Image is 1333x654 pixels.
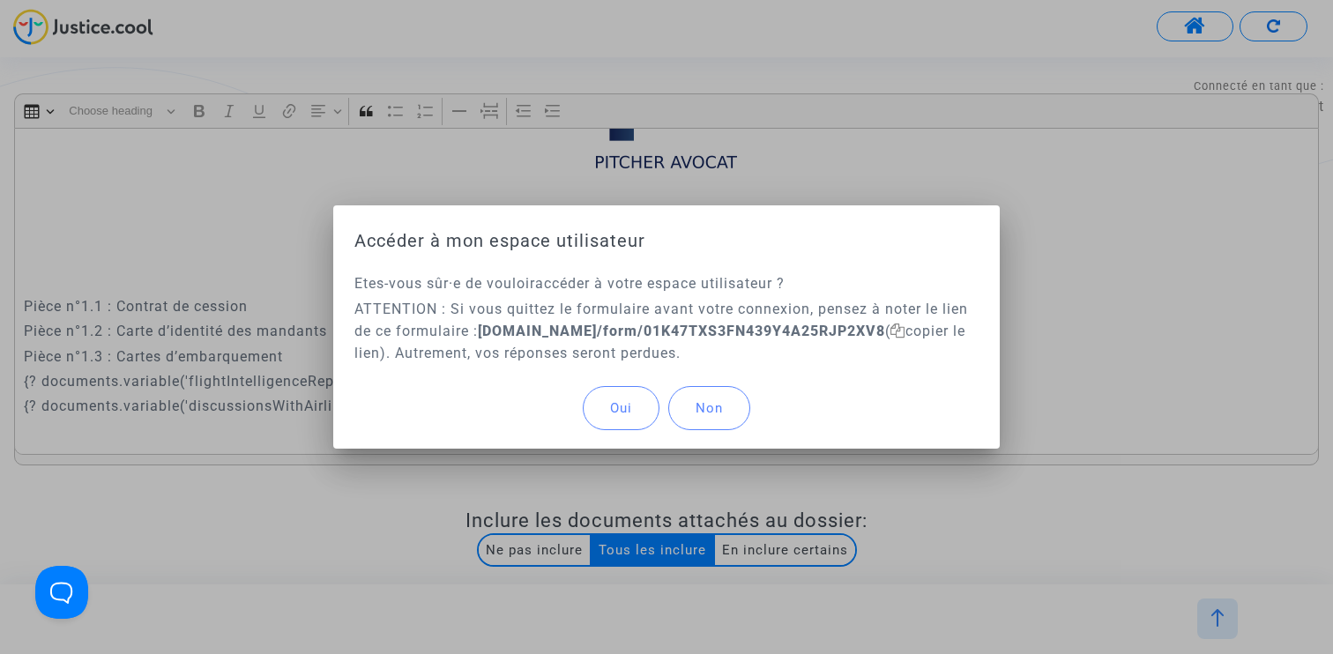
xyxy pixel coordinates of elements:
[354,227,979,255] h1: Accéder à mon espace utilisateur
[583,386,659,430] button: Oui
[354,275,535,292] span: Etes-vous sûr·e de vouloir
[610,400,632,416] span: Oui
[354,323,965,361] span: copier le lien
[354,301,968,361] span: ATTENTION : Si vous quittez le formulaire avant votre connexion, pensez à noter le lien de ce for...
[535,275,785,292] span: accéder à votre espace utilisateur ?
[478,323,885,339] b: [DOMAIN_NAME]/form/01K47TXS3FN439Y4A25RJP2XV8
[668,386,750,430] button: Non
[35,566,88,619] iframe: Help Scout Beacon - Open
[696,400,723,416] span: Non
